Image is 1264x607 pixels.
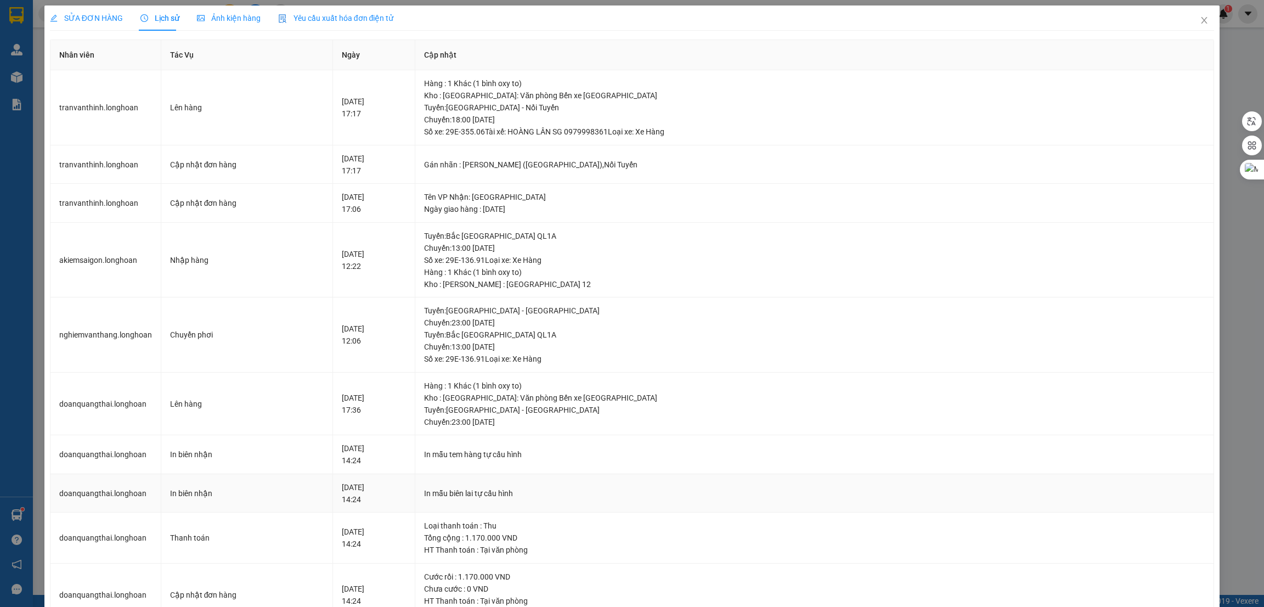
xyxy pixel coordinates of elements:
div: In biên nhận [170,487,324,499]
div: Cập nhật đơn hàng [170,159,324,171]
div: Gán nhãn : [PERSON_NAME] ([GEOGRAPHIC_DATA]),Nối Tuyến [424,159,1205,171]
div: Tuyến : [GEOGRAPHIC_DATA] - Nối Tuyến Chuyến: 18:00 [DATE] Số xe: 29E-355.06 Tài xế: HOÀNG LÂN SG... [424,102,1205,138]
span: picture [197,14,205,22]
strong: CSKH: [30,24,58,33]
div: [DATE] 12:22 [342,248,406,272]
div: [DATE] 17:17 [342,153,406,177]
span: Mã đơn: VPHP1408250004 [4,59,168,74]
th: Cập nhật [415,40,1214,70]
span: Ảnh kiện hàng [197,14,261,23]
span: SỬA ĐƠN HÀNG [50,14,123,23]
td: akiemsaigon.longhoan [50,223,161,298]
span: CÔNG TY TNHH CHUYỂN PHÁT NHANH BẢO AN [87,24,219,43]
div: Tuyến : Bắc [GEOGRAPHIC_DATA] QL1A Chuyến: 13:00 [DATE] Số xe: 29E-136.91 Loại xe: Xe Hàng [424,230,1205,266]
div: Tuyến : [GEOGRAPHIC_DATA] - [GEOGRAPHIC_DATA] Chuyến: 23:00 [DATE] [424,404,1205,428]
div: Tuyến : [GEOGRAPHIC_DATA] - [GEOGRAPHIC_DATA] Chuyến: 23:00 [DATE] [424,305,1205,329]
div: [DATE] 14:24 [342,442,406,467]
div: [DATE] 12:06 [342,323,406,347]
div: Tổng cộng : 1.170.000 VND [424,532,1205,544]
span: 10:21:34 [DATE] [4,76,69,85]
div: Hàng : 1 Khác (1 bình oxy to) [424,266,1205,278]
img: icon [278,14,287,23]
th: Ngày [333,40,415,70]
div: In biên nhận [170,448,324,460]
td: nghiemvanthang.longhoan [50,297,161,373]
div: [DATE] 17:06 [342,191,406,215]
div: Lên hàng [170,398,324,410]
div: Cập nhật đơn hàng [170,197,324,209]
div: [DATE] 14:24 [342,583,406,607]
div: Ngày giao hàng : [DATE] [424,203,1205,215]
div: Kho : [GEOGRAPHIC_DATA]: Văn phòng Bến xe [GEOGRAPHIC_DATA] [424,392,1205,404]
div: [DATE] 14:24 [342,481,406,505]
div: In mẫu biên lai tự cấu hình [424,487,1205,499]
span: Lịch sử [140,14,179,23]
div: Hàng : 1 Khác (1 bình oxy to) [424,77,1205,89]
td: tranvanthinh.longhoan [50,145,161,184]
td: doanquangthai.longhoan [50,513,161,564]
div: Nhập hàng [170,254,324,266]
span: close [1200,16,1209,25]
div: HT Thanh toán : Tại văn phòng [424,595,1205,607]
th: Nhân viên [50,40,161,70]
div: [DATE] 17:17 [342,95,406,120]
div: Cước rồi : 1.170.000 VND [424,571,1205,583]
div: Cập nhật đơn hàng [170,589,324,601]
span: Yêu cầu xuất hóa đơn điện tử [278,14,394,23]
div: [DATE] 14:24 [342,526,406,550]
div: Lên hàng [170,102,324,114]
td: doanquangthai.longhoan [50,474,161,513]
div: Tuyến : Bắc [GEOGRAPHIC_DATA] QL1A Chuyến: 13:00 [DATE] Số xe: 29E-136.91 Loại xe: Xe Hàng [424,329,1205,365]
div: HT Thanh toán : Tại văn phòng [424,544,1205,556]
div: Hàng : 1 Khác (1 bình oxy to) [424,380,1205,392]
div: Kho : [GEOGRAPHIC_DATA]: Văn phòng Bến xe [GEOGRAPHIC_DATA] [424,89,1205,102]
td: tranvanthinh.longhoan [50,70,161,145]
div: [DATE] 17:36 [342,392,406,416]
span: edit [50,14,58,22]
span: clock-circle [140,14,148,22]
div: Kho : [PERSON_NAME] : [GEOGRAPHIC_DATA] 12 [424,278,1205,290]
div: Tên VP Nhận: [GEOGRAPHIC_DATA] [424,191,1205,203]
td: doanquangthai.longhoan [50,435,161,474]
strong: PHIẾU DÁN LÊN HÀNG [77,5,222,20]
td: tranvanthinh.longhoan [50,184,161,223]
div: Thanh toán [170,532,324,544]
td: doanquangthai.longhoan [50,373,161,436]
th: Tác Vụ [161,40,334,70]
div: Loại thanh toán : Thu [424,520,1205,532]
button: Close [1189,5,1220,36]
span: [PHONE_NUMBER] [4,24,83,43]
div: Chuyển phơi [170,329,324,341]
div: Chưa cước : 0 VND [424,583,1205,595]
div: In mẫu tem hàng tự cấu hình [424,448,1205,460]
